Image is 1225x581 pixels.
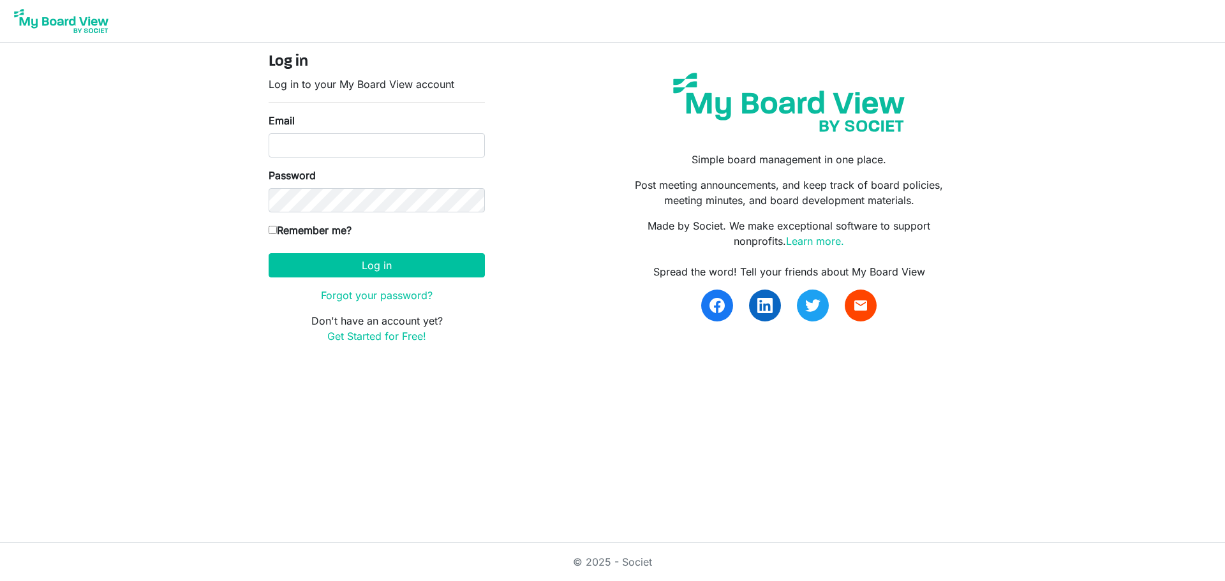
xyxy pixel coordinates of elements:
div: Spread the word! Tell your friends about My Board View [622,264,956,279]
img: twitter.svg [805,298,820,313]
label: Password [269,168,316,183]
p: Don't have an account yet? [269,313,485,344]
p: Post meeting announcements, and keep track of board policies, meeting minutes, and board developm... [622,177,956,208]
label: Email [269,113,295,128]
h4: Log in [269,53,485,71]
p: Simple board management in one place. [622,152,956,167]
img: my-board-view-societ.svg [664,63,914,142]
p: Made by Societ. We make exceptional software to support nonprofits. [622,218,956,249]
a: Forgot your password? [321,289,433,302]
a: email [845,290,877,321]
label: Remember me? [269,223,352,238]
a: © 2025 - Societ [573,555,652,568]
a: Get Started for Free! [327,330,426,342]
p: Log in to your My Board View account [269,77,485,92]
span: email [853,298,868,313]
img: linkedin.svg [757,298,773,313]
button: Log in [269,253,485,277]
input: Remember me? [269,226,277,234]
img: My Board View Logo [10,5,112,37]
img: facebook.svg [709,298,725,313]
a: Learn more. [786,235,844,247]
